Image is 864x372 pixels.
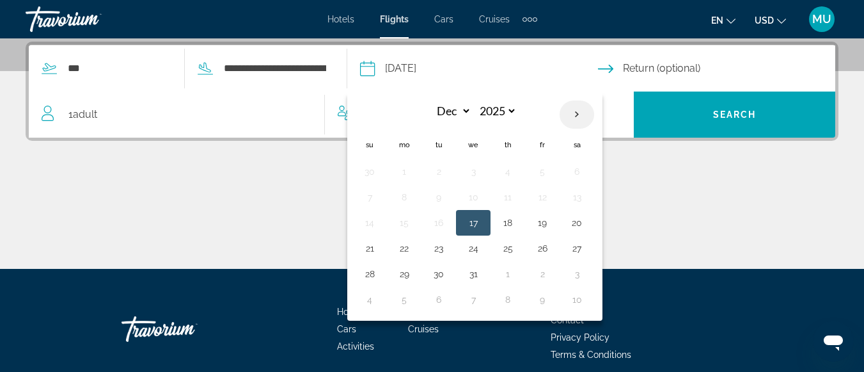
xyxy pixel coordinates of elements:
button: Day 16 [428,214,449,232]
a: Flights [380,14,409,24]
button: Day 2 [532,265,553,283]
button: Day 6 [428,291,449,309]
button: Day 15 [394,214,414,232]
button: Day 24 [463,239,483,257]
a: Hotels [337,307,364,317]
span: Adult [73,108,97,120]
button: Day 18 [498,214,518,232]
iframe: Button to launch messaging window [813,321,854,362]
button: Day 28 [359,265,380,283]
button: Day 30 [359,163,380,181]
span: USD [755,15,774,26]
select: Select year [475,100,517,122]
a: Cruises [479,14,510,24]
button: Travelers: 1 adult, 0 children [29,92,634,138]
button: Day 20 [567,214,587,232]
button: Day 21 [359,239,380,257]
button: Day 30 [428,265,449,283]
a: Cruises [408,324,439,334]
button: Day 3 [463,163,483,181]
button: Day 8 [498,291,518,309]
button: Day 1 [498,265,518,283]
button: Day 22 [394,239,414,257]
span: MU [812,13,831,26]
button: Day 10 [463,188,483,206]
button: Day 3 [567,265,587,283]
button: Day 29 [394,265,414,283]
button: User Menu [805,6,838,33]
button: Day 17 [463,214,483,232]
button: Day 23 [428,239,449,257]
button: Change currency [755,11,786,29]
button: Change language [711,11,735,29]
button: Day 9 [428,188,449,206]
a: Travorium [122,310,249,348]
button: Day 9 [532,291,553,309]
button: Day 19 [532,214,553,232]
button: Depart date: Dec 17, 2025 [360,45,598,92]
button: Next month [560,100,594,129]
button: Day 4 [498,163,518,181]
button: Day 12 [532,188,553,206]
a: Cars [434,14,453,24]
button: Day 2 [428,163,449,181]
a: Activities [337,341,374,352]
button: Day 7 [359,188,380,206]
button: Day 5 [532,163,553,181]
button: Search [634,92,835,138]
button: Day 11 [498,188,518,206]
a: Terms & Conditions [551,350,631,360]
button: Day 7 [463,291,483,309]
a: Cars [337,324,356,334]
button: Day 31 [463,265,483,283]
span: Search [713,109,757,120]
button: Day 25 [498,239,518,257]
a: Travorium [26,3,153,36]
span: 1 [68,106,97,124]
a: Hotels [327,14,354,24]
a: Privacy Policy [551,332,609,343]
div: Search widget [29,45,835,138]
button: Day 6 [567,163,587,181]
button: Return date [598,45,836,92]
button: Extra navigation items [522,9,537,29]
button: Day 10 [567,291,587,309]
button: Day 14 [359,214,380,232]
select: Select month [430,100,471,122]
button: Day 1 [394,163,414,181]
button: Day 26 [532,239,553,257]
span: en [711,15,723,26]
button: Day 27 [567,239,587,257]
button: Day 5 [394,291,414,309]
button: Day 13 [567,188,587,206]
button: Day 4 [359,291,380,309]
button: Day 8 [394,188,414,206]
